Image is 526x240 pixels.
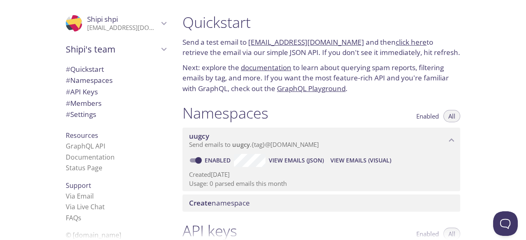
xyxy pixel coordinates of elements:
span: uugcy [232,140,250,149]
iframe: Help Scout Beacon - Open [493,211,518,236]
a: Enabled [203,156,234,164]
span: Create [189,198,212,208]
span: # [66,110,70,119]
button: Enabled [411,110,444,122]
div: Shipi's team [59,39,173,60]
div: Shipi shpi [59,10,173,37]
span: uugcy [189,131,209,141]
div: Members [59,98,173,109]
a: GraphQL Playground [277,84,346,93]
div: Team Settings [59,109,173,120]
div: Namespaces [59,75,173,86]
a: Via Live Chat [66,202,105,211]
span: Shipi's team [66,43,159,55]
a: FAQ [66,213,81,222]
span: s [78,213,81,222]
span: Shipi shpi [87,14,118,24]
span: View Emails (Visual) [330,155,391,165]
span: View Emails (JSON) [269,155,324,165]
div: Quickstart [59,64,173,75]
button: View Emails (JSON) [265,154,327,167]
span: Send emails to . {tag} @[DOMAIN_NAME] [189,140,319,149]
a: Via Email [66,192,94,201]
span: Namespaces [66,75,113,85]
div: uugcy namespace [182,128,460,153]
span: # [66,87,70,96]
p: Created [DATE] [189,170,454,179]
span: namespace [189,198,250,208]
div: Create namespace [182,194,460,212]
span: # [66,98,70,108]
span: Resources [66,131,98,140]
p: [EMAIL_ADDRESS][DOMAIN_NAME] [87,24,159,32]
span: # [66,64,70,74]
div: API Keys [59,86,173,98]
span: Support [66,181,91,190]
button: View Emails (Visual) [327,154,394,167]
span: Settings [66,110,96,119]
a: Documentation [66,153,115,162]
span: # [66,75,70,85]
h1: Namespaces [182,104,268,122]
h1: API keys [182,222,237,240]
p: Usage: 0 parsed emails this month [189,179,454,188]
a: click here [396,37,427,47]
a: Status Page [66,163,102,172]
span: API Keys [66,87,98,96]
a: [EMAIL_ADDRESS][DOMAIN_NAME] [248,37,364,47]
span: Members [66,98,102,108]
span: Quickstart [66,64,104,74]
h1: Quickstart [182,13,460,32]
a: documentation [241,63,291,72]
a: GraphQL API [66,142,105,151]
p: Next: explore the to learn about querying spam reports, filtering emails by tag, and more. If you... [182,62,460,94]
button: All [443,110,460,122]
p: Send a test email to and then to retrieve the email via our simple JSON API. If you don't see it ... [182,37,460,58]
